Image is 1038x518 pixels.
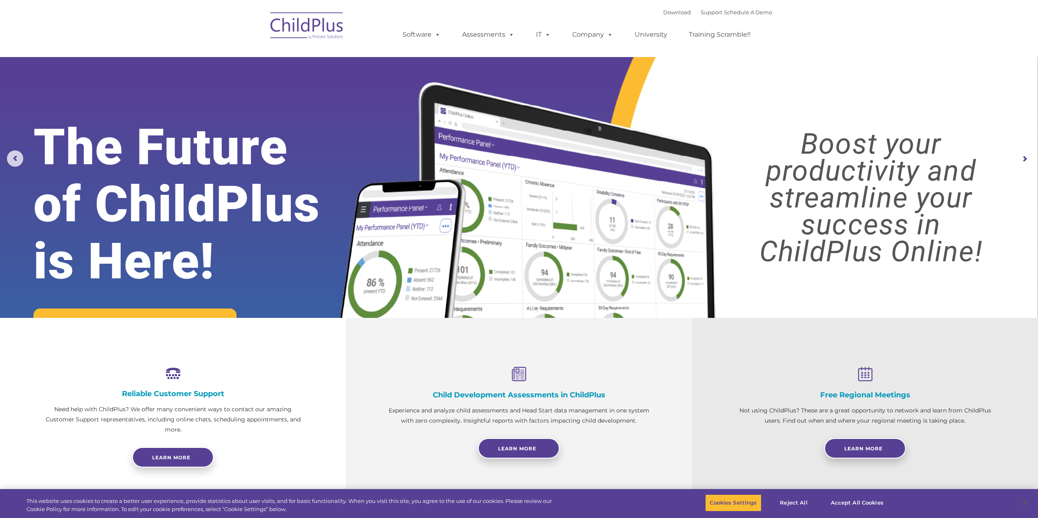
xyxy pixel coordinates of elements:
[705,494,761,511] button: Cookies Settings
[498,445,536,452] span: Learn More
[41,389,305,398] h4: Reliable Customer Support
[626,26,675,43] a: University
[132,447,214,467] a: Learn more
[113,87,148,93] span: Phone number
[33,119,365,290] rs-layer: The Future of ChildPlus is Here!
[681,26,759,43] a: Training Scramble!!
[733,406,997,426] p: Not using ChildPlus? These are a great opportunity to network and learn from ChildPlus users. Fin...
[1016,494,1034,512] button: Close
[663,9,772,15] font: |
[152,454,190,461] span: Learn more
[27,497,571,513] div: This website uses cookies to create a better user experience, provide statistics about user visit...
[824,438,906,458] a: Learn More
[394,26,449,43] a: Software
[113,54,138,60] span: Last name
[454,26,522,43] a: Assessments
[768,494,819,511] button: Reject All
[564,26,621,43] a: Company
[844,445,883,452] span: Learn More
[826,494,888,511] button: Accept All Cookies
[724,9,772,15] a: Schedule A Demo
[387,390,651,399] h4: Child Development Assessments in ChildPlus
[478,438,560,458] a: Learn More
[387,406,651,426] p: Experience and analyze child assessments and Head Start data management in one system with zero c...
[701,9,722,15] a: Support
[528,26,559,43] a: IT
[733,390,997,399] h4: Free Regional Meetings
[717,130,1025,265] rs-layer: Boost your productivity and streamline your success in ChildPlus Online!
[663,9,691,15] a: Download
[33,309,237,354] a: Request a Demo
[41,404,305,435] p: Need help with ChildPlus? We offer many convenient ways to contact our amazing Customer Support r...
[266,7,348,47] img: ChildPlus by Procare Solutions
